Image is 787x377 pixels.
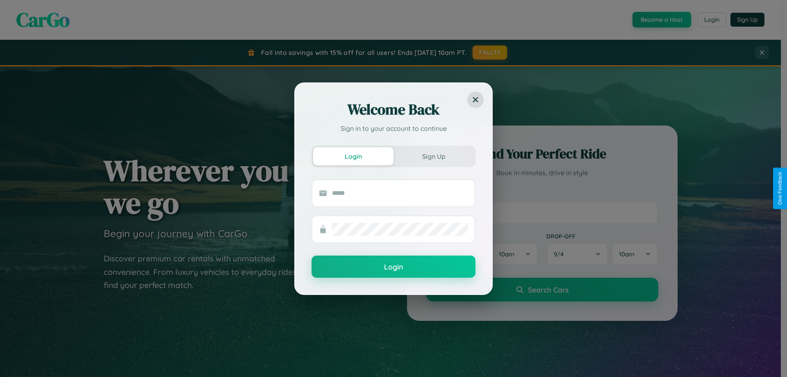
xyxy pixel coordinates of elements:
[312,123,475,133] p: Sign in to your account to continue
[312,256,475,278] button: Login
[777,172,783,205] div: Give Feedback
[393,147,474,165] button: Sign Up
[312,100,475,119] h2: Welcome Back
[313,147,393,165] button: Login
